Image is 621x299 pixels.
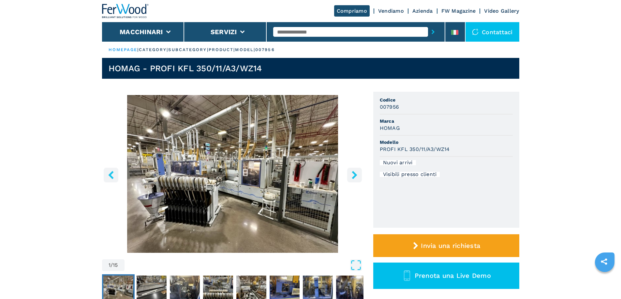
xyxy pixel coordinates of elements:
[373,263,519,289] button: Prenota una Live Demo
[236,276,266,299] img: 9d57be2168b3cc5f663d101d70e4bb3f
[109,263,111,268] span: 1
[235,47,255,53] p: model |
[415,272,491,279] span: Prenota una Live Demo
[126,259,362,271] button: Open Fullscreen
[102,4,149,18] img: Ferwood
[347,168,362,182] button: right-button
[441,8,476,14] a: FW Magazine
[211,28,237,36] button: Servizi
[593,270,616,294] iframe: Chat
[380,145,450,153] h3: PROFI KFL 350/11/A3/WZ14
[380,97,513,103] span: Codice
[380,160,416,165] div: Nuovi arrivi
[421,242,480,250] span: Invia una richiesta
[380,103,399,111] h3: 007956
[334,5,370,17] a: Compriamo
[303,276,333,299] img: c62ee0f388551218044c5a119c8b9cdc
[380,172,440,177] div: Visibili presso clienti
[270,276,300,299] img: e3be49c0a6511ebf35e0a1851000401f
[336,276,366,299] img: a94ae08f78a79dc3ddbea0f46cc5b58f
[380,139,513,145] span: Modello
[484,8,519,14] a: Video Gallery
[102,95,363,253] img: Bordatrice LOTTO 1 HOMAG PROFI KFL 350/11/A3/WZ14
[380,118,513,124] span: Marca
[380,124,400,132] h3: HOMAG
[466,22,519,42] div: Contattaci
[137,47,139,52] span: |
[103,276,133,299] img: 5b151146e81e0fdc6c2260e8448c470d
[596,253,612,270] a: sharethis
[170,276,200,299] img: b9b46a01c107cac96e7a8252a86228fe
[373,234,519,257] button: Invia una richiesta
[120,28,163,36] button: Macchinari
[137,276,167,299] img: ad7233bdd4e73186fe2b621839c93bee
[209,47,235,53] p: product |
[104,168,118,182] button: left-button
[111,263,113,268] span: /
[472,29,479,35] img: Contattaci
[255,47,275,53] p: 007956
[203,276,233,299] img: 5bfb9867bb89adb122f85e92dfa8d28a
[113,263,118,268] span: 15
[378,8,404,14] a: Vendiamo
[168,47,208,53] p: subcategory |
[412,8,433,14] a: Azienda
[102,95,363,253] div: Go to Slide 1
[109,47,138,52] a: HOMEPAGE
[109,63,262,74] h1: HOMAG - PROFI KFL 350/11/A3/WZ14
[428,24,438,39] button: submit-button
[139,47,169,53] p: category |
